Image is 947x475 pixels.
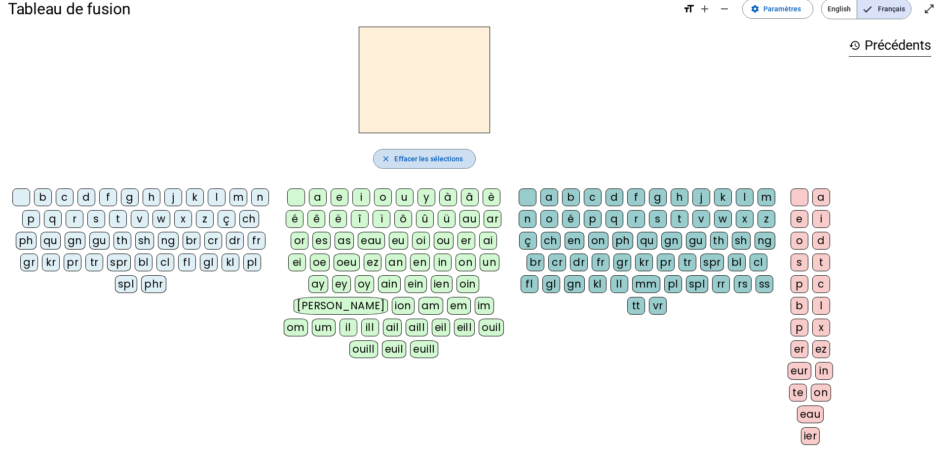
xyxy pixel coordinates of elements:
[480,254,499,271] div: un
[683,3,695,15] mat-icon: format_size
[627,210,645,228] div: r
[714,188,732,206] div: k
[812,340,830,358] div: ez
[542,275,560,293] div: gl
[454,319,475,336] div: eill
[114,232,131,250] div: th
[248,232,265,250] div: fr
[42,254,60,271] div: kr
[378,275,401,293] div: ain
[243,254,261,271] div: pl
[331,188,348,206] div: e
[584,188,602,206] div: c
[791,319,808,336] div: p
[758,188,775,206] div: m
[355,275,374,293] div: oy
[699,3,711,15] mat-icon: add
[416,210,434,228] div: û
[373,210,390,228] div: ï
[352,188,370,206] div: i
[923,3,935,15] mat-icon: open_in_full
[541,232,561,250] div: ch
[66,210,83,228] div: r
[16,232,37,250] div: ph
[801,427,820,445] div: ier
[164,188,182,206] div: j
[788,362,811,380] div: eur
[791,275,808,293] div: p
[77,188,95,206] div: d
[812,188,830,206] div: a
[479,319,504,336] div: ouil
[606,210,623,228] div: q
[312,319,336,336] div: um
[791,297,808,315] div: b
[89,232,110,250] div: gu
[291,232,308,250] div: or
[592,254,609,271] div: fr
[627,297,645,315] div: tt
[87,210,105,228] div: s
[286,210,303,228] div: é
[712,275,730,293] div: rr
[64,254,81,271] div: pr
[99,188,117,206] div: f
[679,254,696,271] div: tr
[294,297,388,315] div: [PERSON_NAME]
[20,254,38,271] div: gr
[307,210,325,228] div: ê
[65,232,85,250] div: gn
[85,254,103,271] div: tr
[284,319,308,336] div: om
[584,210,602,228] div: p
[412,232,430,250] div: oi
[373,149,475,169] button: Effacer les sélections
[329,210,347,228] div: ë
[438,210,455,228] div: ü
[457,232,475,250] div: er
[383,319,402,336] div: ail
[22,210,40,228] div: p
[109,210,127,228] div: t
[692,210,710,228] div: v
[34,188,52,206] div: b
[131,210,149,228] div: v
[156,254,174,271] div: cl
[732,232,751,250] div: sh
[456,275,479,293] div: oin
[736,210,754,228] div: x
[710,232,728,250] div: th
[570,254,588,271] div: dr
[349,340,378,358] div: ouill
[613,254,631,271] div: gr
[692,188,710,206] div: j
[434,254,452,271] div: in
[135,254,152,271] div: bl
[812,275,830,293] div: c
[812,232,830,250] div: d
[334,254,360,271] div: oeu
[657,254,675,271] div: pr
[385,254,406,271] div: an
[115,275,138,293] div: spl
[849,39,861,51] mat-icon: history
[612,232,633,250] div: ph
[714,210,732,228] div: w
[417,188,435,206] div: y
[405,275,427,293] div: ein
[791,232,808,250] div: o
[351,210,369,228] div: î
[389,232,408,250] div: eu
[562,188,580,206] div: b
[700,254,724,271] div: spr
[200,254,218,271] div: gl
[229,188,247,206] div: m
[789,384,807,402] div: te
[143,188,160,206] div: h
[750,254,767,271] div: cl
[107,254,131,271] div: spr
[812,254,830,271] div: t
[183,232,200,250] div: br
[239,210,259,228] div: ch
[56,188,74,206] div: c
